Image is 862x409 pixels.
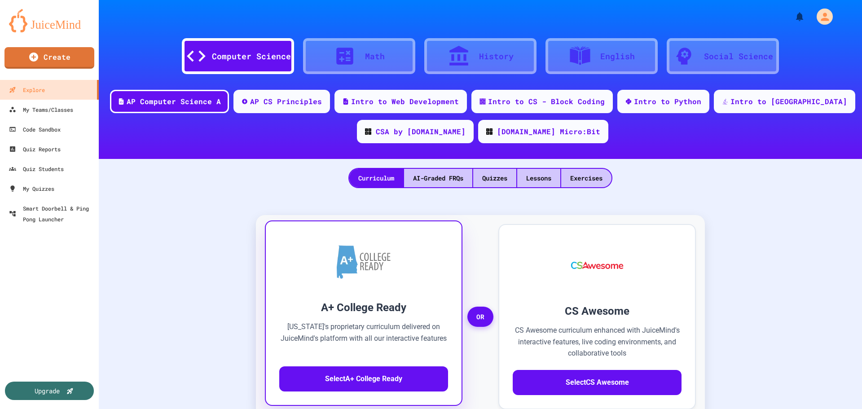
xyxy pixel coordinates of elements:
[9,84,45,95] div: Explore
[513,370,682,395] button: SelectCS Awesome
[337,245,391,279] img: A+ College Ready
[517,169,560,187] div: Lessons
[513,325,682,359] p: CS Awesome curriculum enhanced with JuiceMind's interactive features, live coding environments, a...
[562,238,633,292] img: CS Awesome
[279,321,448,356] p: [US_STATE]'s proprietary curriculum delivered on JuiceMind's platform with all our interactive fe...
[279,299,448,316] h3: A+ College Ready
[479,50,514,62] div: History
[513,303,682,319] h3: CS Awesome
[561,169,611,187] div: Exercises
[250,96,322,107] div: AP CS Principles
[704,50,773,62] div: Social Science
[807,6,835,27] div: My Account
[9,163,64,174] div: Quiz Students
[212,50,291,62] div: Computer Science
[365,128,371,135] img: CODE_logo_RGB.png
[787,334,853,372] iframe: chat widget
[365,50,385,62] div: Math
[35,386,60,396] div: Upgrade
[488,96,605,107] div: Intro to CS - Block Coding
[351,96,459,107] div: Intro to Web Development
[9,203,95,224] div: Smart Doorbell & Ping Pong Launcher
[4,47,94,69] a: Create
[600,50,635,62] div: English
[9,9,90,32] img: logo-orange.svg
[730,96,847,107] div: Intro to [GEOGRAPHIC_DATA]
[349,169,403,187] div: Curriculum
[778,9,807,24] div: My Notifications
[497,126,600,137] div: [DOMAIN_NAME] Micro:Bit
[279,366,448,391] button: SelectA+ College Ready
[9,183,54,194] div: My Quizzes
[404,169,472,187] div: AI-Graded FRQs
[473,169,516,187] div: Quizzes
[127,96,221,107] div: AP Computer Science A
[376,126,466,137] div: CSA by [DOMAIN_NAME]
[9,144,61,154] div: Quiz Reports
[9,124,61,135] div: Code Sandbox
[9,104,73,115] div: My Teams/Classes
[486,128,493,135] img: CODE_logo_RGB.png
[634,96,701,107] div: Intro to Python
[824,373,853,400] iframe: chat widget
[467,307,493,327] span: OR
